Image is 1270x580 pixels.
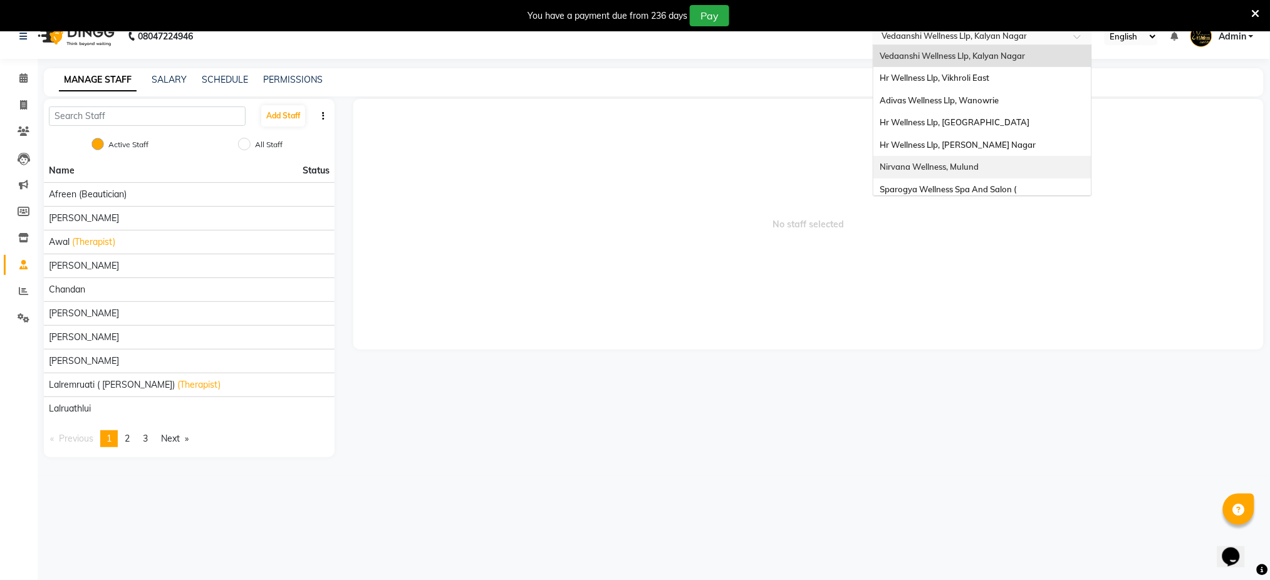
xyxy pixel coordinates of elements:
span: Lalremruati ( [PERSON_NAME]) [49,378,175,391]
span: Sparogya Wellness Spa And Salon ( [GEOGRAPHIC_DATA]), [GEOGRAPHIC_DATA] [880,184,1061,207]
span: No staff selected [353,99,1264,350]
span: [PERSON_NAME] [49,259,119,272]
span: 1 [107,433,112,444]
span: Hr Wellness Llp, Vikhroli East [880,73,989,83]
span: Vedaanshi Wellness Llp, Kalyan Nagar [880,51,1025,61]
span: Adivas Wellness Llp, Wanowrie [880,95,999,105]
label: Active Staff [108,139,148,150]
span: Hr Wellness Llp, [GEOGRAPHIC_DATA] [880,117,1029,127]
a: SCHEDULE [202,74,248,85]
span: Awal [49,236,70,249]
a: MANAGE STAFF [59,69,137,91]
span: 3 [143,433,148,444]
span: Afreen (Beautician) [49,188,127,201]
img: logo [32,19,118,54]
label: All Staff [255,139,283,150]
span: Previous [59,433,93,444]
button: Add Staff [261,105,305,127]
ng-dropdown-panel: Options list [873,44,1092,196]
span: [PERSON_NAME] [49,307,119,320]
button: Pay [690,5,729,26]
span: Lalruathlui [49,402,91,415]
input: Search Staff [49,106,246,126]
span: (Therapist) [177,378,221,391]
a: PERMISSIONS [263,74,323,85]
img: Admin [1190,25,1212,47]
span: Admin [1219,30,1246,43]
a: Next [155,430,195,447]
span: Name [49,165,75,176]
span: Nirvana Wellness, Mulund [880,162,979,172]
span: [PERSON_NAME] [49,331,119,344]
span: Chandan [49,283,85,296]
span: [PERSON_NAME] [49,212,119,225]
nav: Pagination [44,430,335,447]
iframe: chat widget [1217,530,1257,567]
span: Status [303,164,330,177]
span: (Therapist) [72,236,115,249]
span: [PERSON_NAME] [49,355,119,368]
span: Hr Wellness Llp, [PERSON_NAME] Nagar [880,140,1036,150]
a: SALARY [152,74,187,85]
b: 08047224946 [138,19,193,54]
div: You have a payment due from 236 days [528,9,687,23]
span: 2 [125,433,130,444]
